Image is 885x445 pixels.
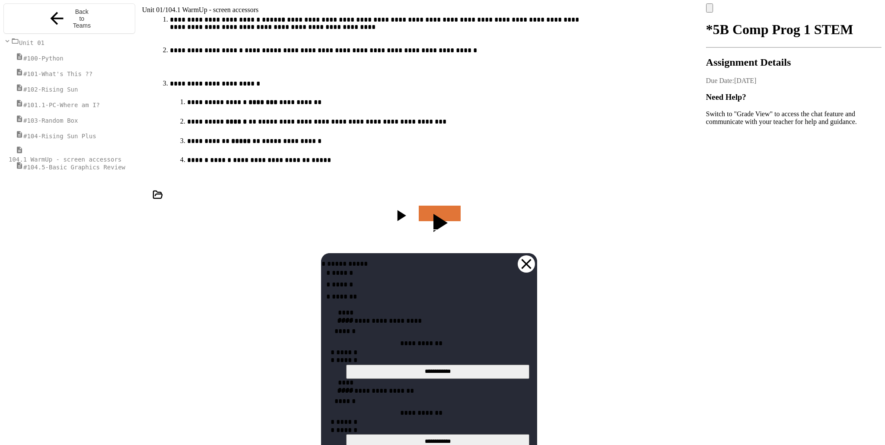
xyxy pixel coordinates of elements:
span: Due Date: [706,77,734,84]
span: 104.1 WarmUp - screen accessors [9,156,121,163]
span: #101-What's This ?? [23,70,92,77]
span: 104.1 WarmUp - screen accessors [165,6,259,13]
span: #104.5-Basic Graphics Review [23,164,125,171]
h1: *5B Comp Prog 1 STEM [706,22,882,38]
span: Unit 01 [19,39,45,46]
h3: Need Help? [706,92,882,102]
div: My Account [706,3,882,13]
span: [DATE] [734,77,757,84]
span: #104-Rising Sun Plus [23,133,96,140]
span: / [163,6,165,13]
p: Switch to "Grade View" to access the chat feature and communicate with your teacher for help and ... [706,110,882,126]
span: #100-Python [23,55,64,62]
span: #101.1-PC-Where am I? [23,102,100,108]
span: Back to Teams [72,8,92,29]
span: Unit 01 [142,6,163,13]
span: #103-Random Box [23,117,78,124]
h2: Assignment Details [706,57,882,68]
span: #102-Rising Sun [23,86,78,93]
